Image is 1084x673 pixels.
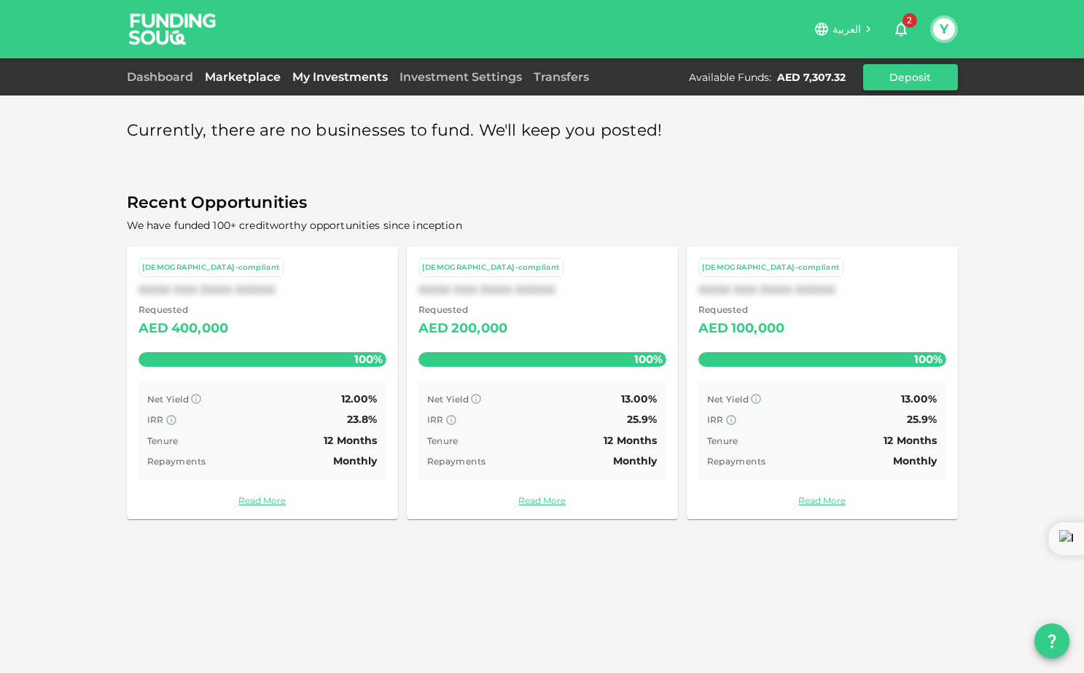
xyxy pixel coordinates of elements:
span: 25.9% [627,413,658,426]
span: Monthly [333,454,378,467]
div: AED [698,317,728,341]
a: Transfers [528,70,595,84]
div: 100,000 [731,317,784,341]
span: Repayments [427,456,486,467]
div: AED [139,317,168,341]
span: 100% [631,349,666,370]
div: Available Funds : [689,70,771,85]
div: [DEMOGRAPHIC_DATA]-compliant [142,262,280,274]
a: Marketplace [199,70,286,84]
span: Requested [139,303,229,317]
div: 200,000 [451,317,507,341]
a: [DEMOGRAPHIC_DATA]-compliantXXXX XXX XXXX XXXXX Requested AED200,000100% Net Yield 13.00% IRR 25.... [407,246,678,519]
span: IRR [427,414,444,425]
a: My Investments [286,70,394,84]
span: Repayments [707,456,766,467]
span: Tenure [707,435,738,446]
div: AED 7,307.32 [777,70,846,85]
span: 100% [351,349,386,370]
span: 100% [911,349,946,370]
div: AED [418,317,448,341]
span: Recent Opportunities [127,189,958,217]
span: Net Yield [707,394,749,405]
span: Requested [698,303,785,317]
span: Repayments [147,456,206,467]
a: Investment Settings [394,70,528,84]
span: Currently, there are no businesses to fund. We'll keep you posted! [127,117,663,145]
div: 400,000 [171,317,228,341]
span: Tenure [147,435,179,446]
span: 13.00% [621,392,658,405]
div: [DEMOGRAPHIC_DATA]-compliant [702,262,840,274]
span: IRR [147,414,164,425]
span: We have funded 100+ creditworthy opportunities since inception [127,219,462,232]
span: 13.00% [901,392,937,405]
span: Net Yield [147,394,190,405]
span: العربية [833,23,862,36]
a: [DEMOGRAPHIC_DATA]-compliantXXXX XXX XXXX XXXXX Requested AED400,000100% Net Yield 12.00% IRR 23.... [127,246,398,519]
span: Monthly [613,454,658,467]
span: 2 [902,13,917,28]
a: Read More [418,494,666,507]
span: 12 Months [884,434,937,447]
a: [DEMOGRAPHIC_DATA]-compliantXXXX XXX XXXX XXXXX Requested AED100,000100% Net Yield 13.00% IRR 25.... [687,246,958,519]
div: [DEMOGRAPHIC_DATA]-compliant [422,262,560,274]
span: 25.9% [907,413,937,426]
button: Deposit [863,64,958,90]
a: Read More [139,494,386,507]
span: Requested [418,303,508,317]
span: Monthly [893,454,937,467]
span: Tenure [427,435,459,446]
span: IRR [707,414,724,425]
span: 12 Months [604,434,657,447]
button: question [1034,623,1069,658]
span: 23.8% [347,413,378,426]
a: Dashboard [127,70,199,84]
span: 12.00% [341,392,378,405]
span: Net Yield [427,394,469,405]
button: 2 [886,15,916,44]
div: XXXX XXX XXXX XXXXX [698,283,946,297]
a: Read More [698,494,946,507]
span: 12 Months [324,434,377,447]
div: XXXX XXX XXXX XXXXX [418,283,666,297]
button: Y [933,18,955,40]
div: XXXX XXX XXXX XXXXX [139,283,386,297]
